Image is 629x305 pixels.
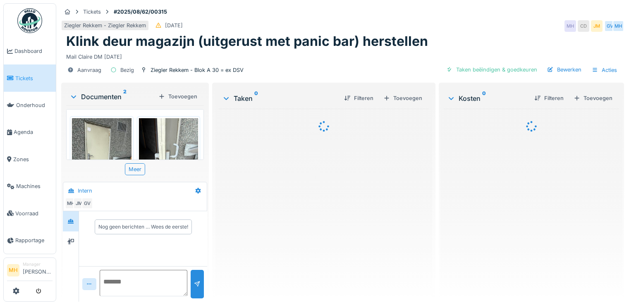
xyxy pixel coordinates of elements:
h1: Klink deur magazijn (uitgerust met panic bar) herstellen [66,33,428,49]
sup: 0 [254,93,258,103]
span: Rapportage [15,236,53,244]
div: Toevoegen [380,93,426,104]
div: JM [591,20,603,32]
li: [PERSON_NAME] [23,261,53,279]
div: MH [564,20,576,32]
sup: 2 [123,92,127,102]
strong: #2025/08/62/00315 [110,8,170,16]
div: Ziegler Rekkem - Ziegler Rekkem [64,21,146,29]
div: Intern [78,187,92,195]
div: Manager [23,261,53,267]
a: Onderhoud [4,92,56,119]
div: Acties [588,64,621,76]
div: Filteren [341,93,377,104]
span: Tickets [15,74,53,82]
div: Documenten [69,92,155,102]
a: Tickets [4,64,56,91]
div: Ziegler Rekkem - Blok A 30 = ex DSV [151,66,244,74]
a: Agenda [4,119,56,145]
img: lhsrfsrxtg9tqhfq1gmv92jvuuoy [72,118,132,197]
img: 8774bdu519na8f2cgk0n7j7mvde2 [139,118,199,197]
div: Nog geen berichten … Wees de eerste! [98,223,188,231]
sup: 0 [482,93,486,103]
li: MH [7,264,19,276]
a: Rapportage [4,227,56,254]
div: MH [65,198,77,209]
a: Voorraad [4,200,56,226]
div: Bezig [120,66,134,74]
div: GV [81,198,93,209]
div: Toevoegen [570,93,616,104]
a: Dashboard [4,38,56,64]
div: [DATE] [165,21,183,29]
a: Machines [4,173,56,200]
div: Tickets [83,8,101,16]
div: Kosten [447,93,528,103]
div: Toevoegen [155,91,201,102]
div: JM [73,198,85,209]
div: Taken beëindigen & goedkeuren [443,64,541,75]
span: Onderhoud [16,101,53,109]
span: Agenda [14,128,53,136]
span: Voorraad [15,210,53,217]
div: MH [612,20,624,32]
span: Zones [13,155,53,163]
div: CD [578,20,589,32]
div: Taken [222,93,337,103]
a: MH Manager[PERSON_NAME] [7,261,53,281]
div: Filteren [531,93,567,104]
img: Badge_color-CXgf-gQk.svg [17,8,42,33]
span: Machines [16,182,53,190]
div: Mail Claire DM [DATE] [66,50,619,61]
div: Meer [125,163,145,175]
span: Dashboard [14,47,53,55]
div: Aanvraag [77,66,101,74]
div: Bewerken [544,64,585,75]
div: GV [604,20,616,32]
a: Zones [4,146,56,173]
